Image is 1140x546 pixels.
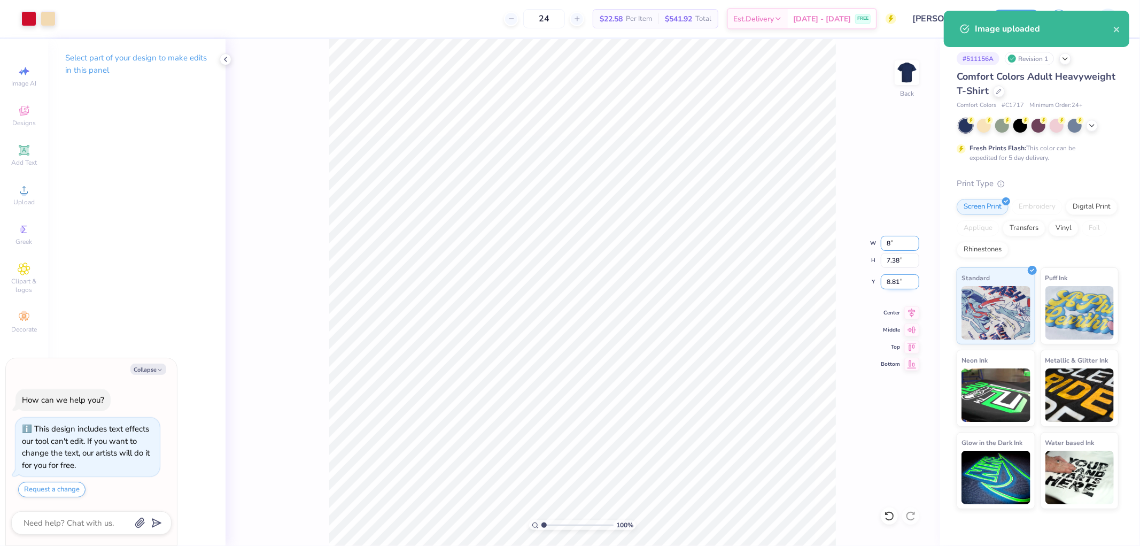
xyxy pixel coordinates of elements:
div: This color can be expedited for 5 day delivery. [970,143,1101,163]
div: Revision 1 [1005,52,1054,65]
img: Glow in the Dark Ink [961,451,1030,504]
div: Back [900,89,914,98]
span: Clipart & logos [5,277,43,294]
span: Per Item [626,13,652,25]
span: Add Text [11,158,37,167]
img: Water based Ink [1045,451,1114,504]
img: Puff Ink [1045,286,1114,340]
span: 100 % [616,520,633,530]
div: Image uploaded [975,22,1113,35]
div: Foil [1082,220,1107,236]
span: Est. Delivery [733,13,774,25]
span: Middle [881,326,900,334]
input: Untitled Design [904,8,983,29]
div: This design includes text effects our tool can't edit. If you want to change the text, our artist... [22,424,150,471]
span: [DATE] - [DATE] [793,13,851,25]
img: Neon Ink [961,368,1030,422]
span: Greek [16,237,33,246]
p: Select part of your design to make edits in this panel [65,52,208,76]
span: $541.92 [665,13,692,25]
div: Transfers [1003,220,1045,236]
button: close [1113,22,1121,35]
div: Embroidery [1012,199,1063,215]
span: $22.58 [600,13,623,25]
span: Comfort Colors Adult Heavyweight T-Shirt [957,70,1115,97]
strong: Fresh Prints Flash: [970,144,1026,152]
img: Metallic & Glitter Ink [1045,368,1114,422]
span: Upload [13,198,35,206]
span: Designs [12,119,36,127]
span: Center [881,309,900,317]
span: Image AI [12,79,37,88]
div: Rhinestones [957,242,1009,258]
span: FREE [857,15,868,22]
img: Back [896,62,918,83]
img: Standard [961,286,1030,340]
div: Screen Print [957,199,1009,215]
div: Digital Print [1066,199,1118,215]
span: Top [881,343,900,351]
span: Standard [961,272,990,283]
div: Applique [957,220,999,236]
span: Puff Ink [1045,272,1068,283]
button: Request a change [18,482,86,497]
input: – – [523,9,565,28]
div: Vinyl [1049,220,1079,236]
span: Metallic & Glitter Ink [1045,355,1108,366]
span: Decorate [11,325,37,334]
span: Comfort Colors [957,101,996,110]
div: How can we help you? [22,395,104,405]
span: Water based Ink [1045,437,1095,448]
span: Neon Ink [961,355,988,366]
span: Glow in the Dark Ink [961,437,1022,448]
span: Bottom [881,360,900,368]
span: Total [695,13,711,25]
span: # C1717 [1002,101,1024,110]
div: Print Type [957,178,1119,190]
button: Collapse [130,364,166,375]
div: # 511156A [957,52,999,65]
span: Minimum Order: 24 + [1029,101,1083,110]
